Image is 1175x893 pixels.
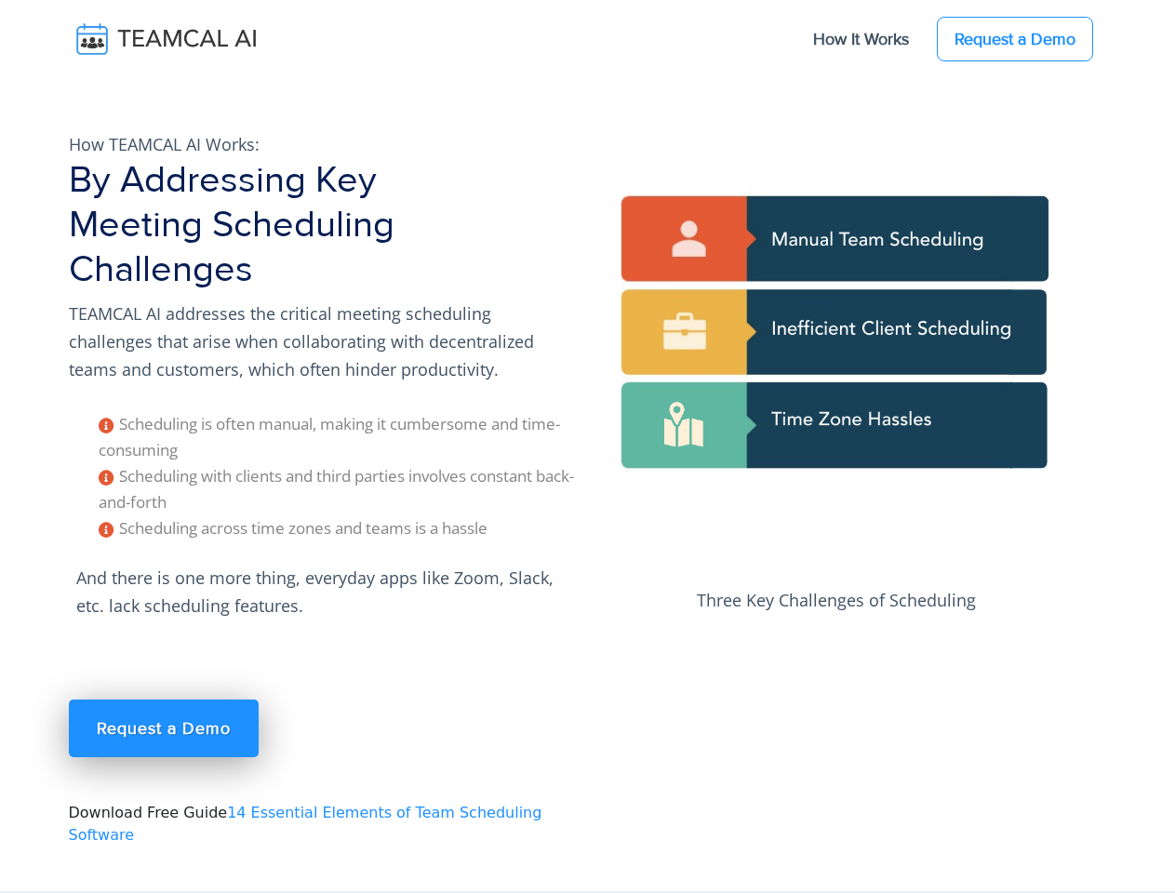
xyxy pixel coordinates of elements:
p: How TEAMCAL AI Works: [69,130,577,158]
p: And there is one more thing, everyday apps like Zoom, Slack, etc. lack scheduling features. [69,556,577,627]
p: TEAMCAL AI addresses the critical meeting scheduling challenges that arise when collaborating wit... [69,300,577,383]
a: Request a Demo [937,17,1093,61]
a: 14 Essential Elements of Team Scheduling Software [69,804,542,844]
a: How It Works [794,20,928,59]
p: Three Key Challenges of Scheduling [599,586,1074,614]
h1: By Addressing Key Meeting Scheduling Challenges [69,158,577,292]
li: Scheduling across time zones and teams is a hassle [99,515,577,541]
li: Scheduling is often manual, making it cumbersome and time-consuming [99,411,577,463]
div: Download Free Guide [58,112,588,891]
img: pic [599,112,1074,586]
a: Request a Demo [69,700,259,757]
li: Scheduling with clients and third parties involves constant back-and-forth [99,463,577,515]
